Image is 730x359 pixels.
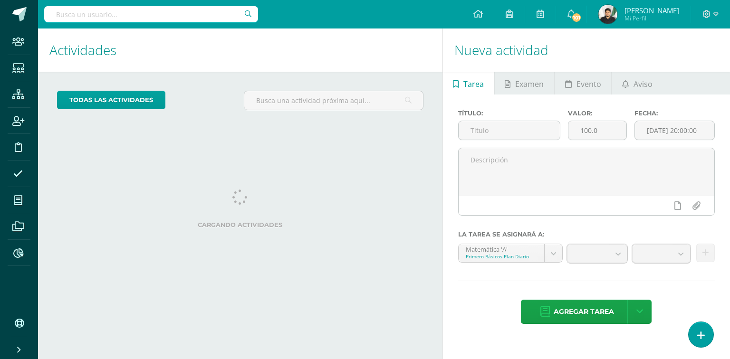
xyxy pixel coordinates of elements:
h1: Actividades [49,28,431,72]
label: La tarea se asignará a: [458,231,715,238]
a: todas las Actividades [57,91,165,109]
span: 101 [571,12,582,23]
a: Evento [555,72,611,94]
span: Agregar tarea [554,300,614,323]
div: Primero Básicos Plan Diario [466,253,537,260]
h1: Nueva actividad [454,28,719,72]
input: Título [459,121,560,140]
input: Puntos máximos [568,121,626,140]
span: Examen [515,73,544,95]
span: Tarea [463,73,484,95]
input: Fecha de entrega [635,121,714,140]
span: Aviso [634,73,653,95]
span: [PERSON_NAME] [624,6,679,15]
label: Título: [458,110,561,117]
span: Mi Perfil [624,14,679,22]
span: Evento [576,73,601,95]
a: Examen [495,72,554,94]
input: Busca un usuario... [44,6,258,22]
a: Tarea [443,72,494,94]
label: Fecha: [634,110,715,117]
label: Cargando actividades [57,221,423,228]
img: 333b0b311e30b8d47132d334b2cfd205.png [598,5,617,24]
label: Valor: [568,110,626,117]
input: Busca una actividad próxima aquí... [244,91,423,110]
a: Matemática 'A'Primero Básicos Plan Diario [459,244,562,262]
a: Aviso [612,72,663,94]
div: Matemática 'A' [466,244,537,253]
